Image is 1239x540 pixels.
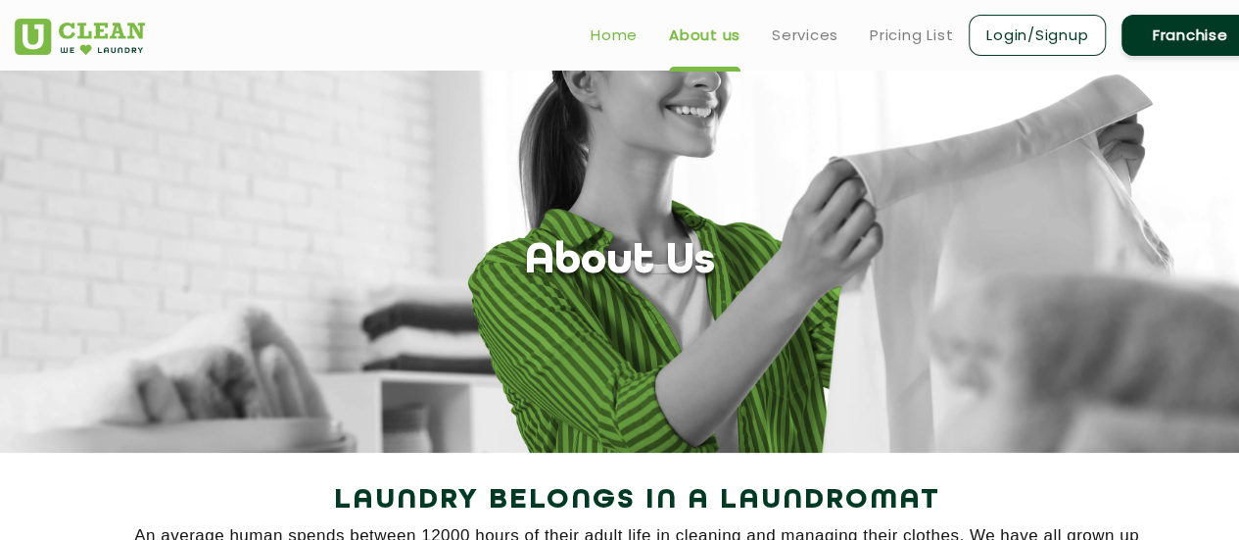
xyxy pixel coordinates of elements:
[870,24,953,47] a: Pricing List
[525,237,715,287] h1: About Us
[669,24,740,47] a: About us
[969,15,1106,56] a: Login/Signup
[591,24,638,47] a: Home
[15,19,145,55] img: UClean Laundry and Dry Cleaning
[772,24,838,47] a: Services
